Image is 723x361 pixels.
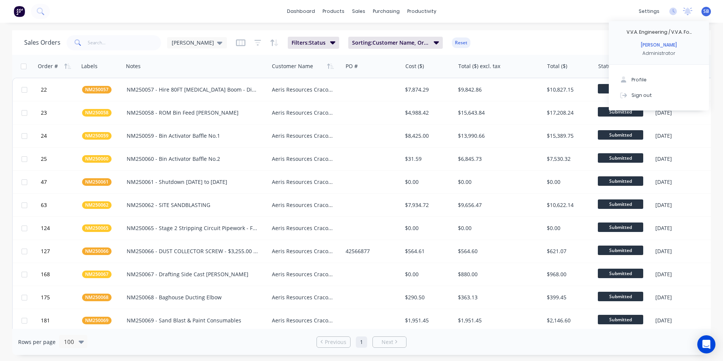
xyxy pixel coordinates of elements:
[313,336,410,348] ul: Pagination
[405,317,449,324] div: $1,951.45
[82,201,112,209] button: NM250062
[452,37,470,48] button: Reset
[85,294,109,301] span: NM250068
[39,171,82,193] button: 47
[405,109,449,117] div: $4,988.42
[373,338,406,346] a: Next page
[82,178,112,186] button: NM250061
[405,155,449,163] div: $31.59
[458,271,537,278] div: $880.00
[39,286,82,309] button: 175
[317,338,350,346] a: Previous page
[655,224,712,232] div: [DATE]
[127,247,259,255] div: NM250066 - DUST COLLECTOR SCREW - $3,255.00 + GST
[127,317,259,324] div: NM250069 - Sand Blast & Paint Consumables
[272,271,336,278] div: Aeris Resources Cracow Operations
[405,224,449,232] div: $0.00
[458,86,537,93] div: $9,842.86
[85,317,109,324] span: NM250069
[655,178,712,186] div: [DATE]
[458,317,537,324] div: $1,951.45
[405,86,449,93] div: $7,874.29
[82,317,112,324] button: NM250069
[82,86,112,93] button: NM250057
[655,109,712,117] div: [DATE]
[405,62,424,70] div: Cost ($)
[14,6,25,17] img: Factory
[85,132,109,140] span: NM250059
[405,132,449,140] div: $8,425.00
[458,224,537,232] div: $0.00
[85,224,109,232] span: NM250065
[82,109,112,117] button: NM250058
[272,317,336,324] div: Aeris Resources Cracow Operations
[39,217,82,240] button: 124
[272,155,336,163] div: Aeris Resources Cracow Operations
[82,271,112,278] button: NM250067
[547,271,590,278] div: $968.00
[458,247,537,255] div: $564.60
[272,224,336,232] div: Aeris Resources Cracow Operations
[655,294,712,301] div: [DATE]
[39,78,82,101] button: 22
[405,201,449,209] div: $7,934.72
[703,8,709,15] span: SB
[598,246,643,255] span: Submitted
[272,247,336,255] div: Aeris Resources Cracow Operations
[41,109,47,117] span: 23
[127,271,259,278] div: NM250067 - Drafting Side Cast [PERSON_NAME]
[127,155,259,163] div: NM250060 - Bin Activator Baffle No.2
[598,84,643,93] span: Submitted
[547,86,590,93] div: $10,827.15
[272,132,336,140] div: Aeris Resources Cracow Operations
[598,199,643,209] span: Submitted
[82,294,112,301] button: NM250068
[272,62,313,70] div: Customer Name
[405,247,449,255] div: $564.61
[82,224,112,232] button: NM250065
[547,132,590,140] div: $15,389.75
[272,178,336,186] div: Aeris Resources Cracow Operations
[85,155,109,163] span: NM250060
[547,62,567,70] div: Total ($)
[127,224,259,232] div: NM250065 - Stage 2 Stripping Circuit Pipework - Fabrication
[598,153,643,163] span: Submitted
[39,194,82,216] button: 63
[458,62,500,70] div: Total ($) excl. tax
[598,130,643,140] span: Submitted
[85,247,109,255] span: NM250066
[631,76,647,83] div: Profile
[18,338,56,346] span: Rows per page
[283,6,319,17] a: dashboard
[382,338,393,346] span: Next
[41,201,47,209] span: 63
[41,86,47,93] span: 22
[39,148,82,170] button: 25
[85,201,109,209] span: NM250062
[38,62,58,70] div: Order #
[127,132,259,140] div: NM250059 - Bin Activator Baffle No.1
[288,37,339,49] button: Filters:Status
[598,223,643,232] span: Submitted
[598,107,643,117] span: Submitted
[41,132,47,140] span: 24
[85,86,109,93] span: NM250057
[458,294,537,301] div: $363.13
[655,317,712,324] div: [DATE]
[85,178,109,186] span: NM250061
[697,335,715,353] div: Open Intercom Messenger
[598,292,643,301] span: Submitted
[609,72,709,87] button: Profile
[405,294,449,301] div: $290.50
[41,294,50,301] span: 175
[598,269,643,278] span: Submitted
[88,35,161,50] input: Search...
[127,178,259,186] div: NM250061 - Shutdown [DATE] to [DATE]
[127,109,259,117] div: NM250058 - ROM Bin Feed [PERSON_NAME]
[655,271,712,278] div: [DATE]
[609,87,709,103] button: Sign out
[39,263,82,286] button: 168
[405,178,449,186] div: $0.00
[81,62,98,70] div: Labels
[547,178,590,186] div: $0.00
